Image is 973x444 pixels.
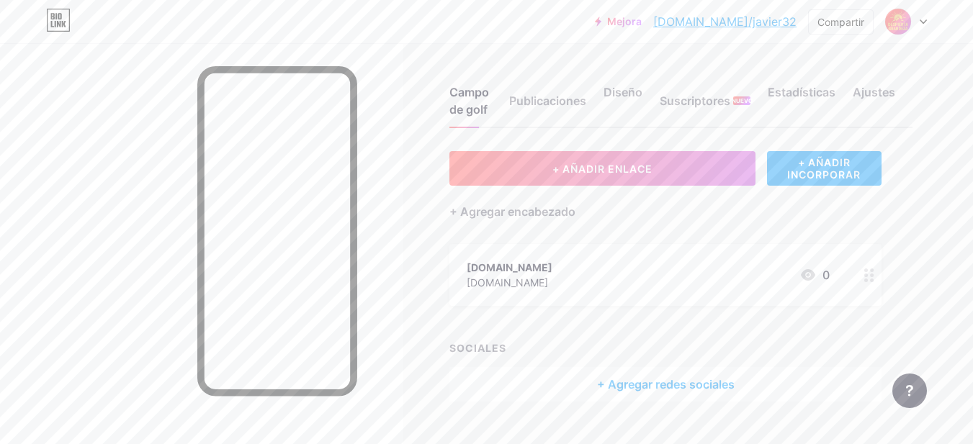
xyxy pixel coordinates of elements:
font: + AÑADIR INCORPORAR [787,156,861,181]
button: + AÑADIR ENLACE [449,151,755,186]
font: Estadísticas [768,85,835,99]
font: 0 [822,268,830,282]
font: Diseño [604,85,642,99]
font: + Agregar redes sociales [597,377,735,391]
font: Ajustes [853,85,895,99]
font: [DOMAIN_NAME] [467,276,548,289]
font: Mejora [607,15,642,27]
font: [DOMAIN_NAME]/javier32 [653,14,797,29]
font: NUEVO [732,97,753,104]
font: + AÑADIR ENLACE [552,163,653,175]
img: javier32 [884,8,912,35]
font: + Agregar encabezado [449,204,575,219]
font: SOCIALES [449,342,506,354]
font: [DOMAIN_NAME] [467,261,552,273]
font: Suscriptores [660,94,730,108]
font: Campo de golf [449,85,489,117]
font: Publicaciones [509,94,586,108]
a: [DOMAIN_NAME]/javier32 [653,13,797,30]
font: Compartir [817,16,864,28]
